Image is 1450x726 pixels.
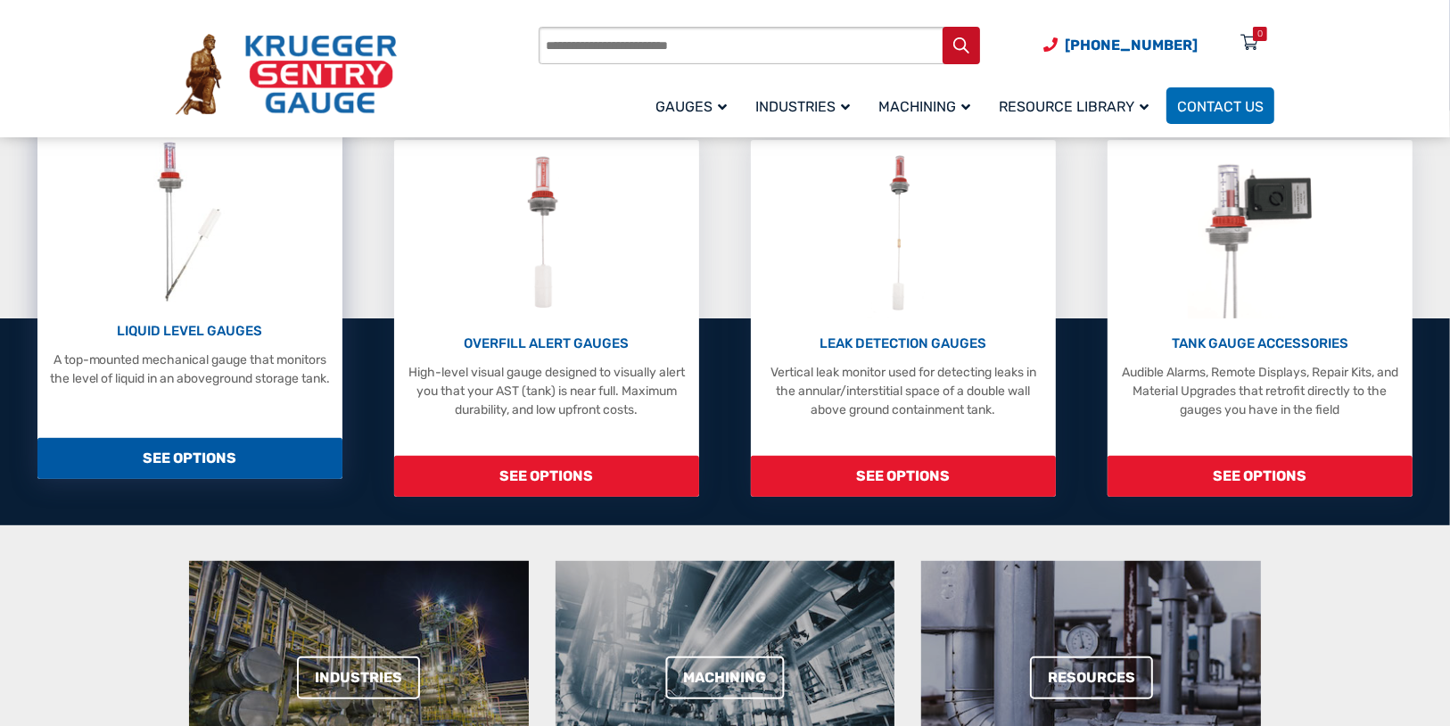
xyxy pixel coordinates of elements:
p: TANK GAUGE ACCESSORIES [1116,334,1403,354]
span: SEE OPTIONS [1108,456,1412,497]
span: Industries [755,98,850,115]
a: Industries [745,85,868,127]
span: SEE OPTIONS [394,456,698,497]
img: Krueger Sentry Gauge [176,34,397,116]
img: Liquid Level Gauges [143,136,237,306]
a: Industries [297,656,420,699]
a: Machining [666,656,785,699]
div: 0 [1257,27,1263,41]
span: Machining [878,98,970,115]
a: Phone Number (920) 434-8860 [1043,34,1198,56]
span: [PHONE_NUMBER] [1065,37,1198,54]
a: Gauges [645,85,745,127]
a: Machining [868,85,988,127]
a: Resources [1030,656,1153,699]
img: Leak Detection Gauges [868,149,938,318]
span: Contact Us [1177,98,1264,115]
span: SEE OPTIONS [37,438,342,479]
p: OVERFILL ALERT GAUGES [403,334,689,354]
p: High-level visual gauge designed to visually alert you that your AST (tank) is near full. Maximum... [403,363,689,419]
img: Tank Gauge Accessories [1188,149,1331,318]
a: Leak Detection Gauges LEAK DETECTION GAUGES Vertical leak monitor used for detecting leaks in the... [751,140,1055,497]
p: LEAK DETECTION GAUGES [760,334,1046,354]
p: Audible Alarms, Remote Displays, Repair Kits, and Material Upgrades that retrofit directly to the... [1116,363,1403,419]
a: Contact Us [1166,87,1274,124]
a: Tank Gauge Accessories TANK GAUGE ACCESSORIES Audible Alarms, Remote Displays, Repair Kits, and M... [1108,140,1412,497]
span: Gauges [655,98,727,115]
a: Liquid Level Gauges LIQUID LEVEL GAUGES A top-mounted mechanical gauge that monitors the level of... [37,122,342,479]
span: Resource Library [999,98,1149,115]
p: A top-mounted mechanical gauge that monitors the level of liquid in an aboveground storage tank. [46,351,333,388]
a: Resource Library [988,85,1166,127]
img: Overfill Alert Gauges [507,149,587,318]
span: SEE OPTIONS [751,456,1055,497]
a: Overfill Alert Gauges OVERFILL ALERT GAUGES High-level visual gauge designed to visually alert yo... [394,140,698,497]
p: LIQUID LEVEL GAUGES [46,321,333,342]
p: Vertical leak monitor used for detecting leaks in the annular/interstitial space of a double wall... [760,363,1046,419]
